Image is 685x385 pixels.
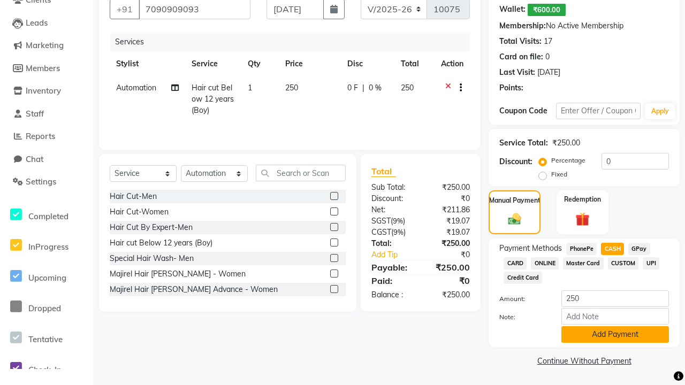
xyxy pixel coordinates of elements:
span: 0 % [369,82,382,94]
div: Net: [363,204,421,215]
div: ₹19.07 [421,215,478,227]
div: [DATE] [537,67,560,78]
span: Payment Methods [499,243,562,254]
span: 9% [393,228,404,236]
a: Inventory [3,85,91,97]
img: _cash.svg [504,212,525,227]
label: Redemption [564,195,601,204]
div: ₹250.00 [552,137,580,149]
a: Reports [3,130,91,143]
div: Wallet: [499,4,526,16]
span: Dropped [28,303,61,313]
div: Card on file: [499,51,543,63]
span: Staff [26,109,44,119]
label: Percentage [551,156,585,165]
span: Automation [116,83,156,93]
div: ( ) [363,227,421,238]
div: Sub Total: [363,182,421,193]
span: 1 [248,83,252,93]
span: Completed [28,211,68,221]
span: 250 [285,83,298,93]
span: ONLINE [531,257,559,269]
div: Majirel Hair [PERSON_NAME] Advance - Women [110,284,278,295]
span: PhonePe [566,243,597,255]
button: Apply [645,103,675,119]
span: CASH [601,243,624,255]
a: Settings [3,176,91,188]
a: Chat [3,153,91,166]
input: Search or Scan [256,165,346,181]
div: Paid: [363,274,421,287]
th: Stylist [110,52,185,76]
div: Points: [499,82,523,94]
input: Add Note [561,308,669,325]
span: | [362,82,364,94]
div: ₹0 [430,249,478,260]
th: Service [185,52,241,76]
div: Majirel Hair [PERSON_NAME] - Women [110,268,246,280]
div: ₹0 [421,193,478,204]
span: ₹600.00 [528,4,566,16]
span: Inventory [26,86,61,96]
div: 0 [545,51,550,63]
span: UPI [643,257,659,269]
span: Credit Card [504,272,542,284]
div: Membership: [499,20,546,32]
span: Chat [26,154,43,164]
a: Members [3,63,91,75]
th: Action [435,52,470,76]
a: Staff [3,108,91,120]
div: ₹250.00 [421,289,478,301]
span: Marketing [26,40,64,50]
span: Total [371,166,396,177]
label: Manual Payment [489,196,541,205]
div: ( ) [363,215,421,227]
div: Hair Cut-Men [110,191,157,202]
input: Amount [561,290,669,307]
label: Fixed [551,170,567,179]
th: Disc [341,52,394,76]
span: Leads [26,18,48,28]
div: ₹0 [421,274,478,287]
span: Members [26,63,60,73]
span: GPay [628,243,650,255]
div: ₹250.00 [421,238,478,249]
div: ₹211.86 [421,204,478,215]
div: ₹250.00 [421,182,478,193]
div: Last Visit: [499,67,535,78]
label: Amount: [491,294,553,304]
a: Marketing [3,40,91,52]
div: Total: [363,238,421,249]
span: 0 F [347,82,358,94]
div: Service Total: [499,137,548,149]
span: CARD [504,257,527,269]
span: 9% [393,217,403,225]
label: Note: [491,312,553,322]
div: Coupon Code [499,105,556,117]
div: 17 [544,36,552,47]
button: Add Payment [561,326,669,343]
div: ₹250.00 [421,261,478,274]
div: Special Hair Wash- Men [110,253,194,264]
div: Discount: [363,193,421,204]
span: InProgress [28,242,68,252]
th: Total [394,52,435,76]
div: Hair Cut By Expert-Men [110,222,193,233]
img: _gift.svg [571,211,593,228]
div: Total Visits: [499,36,542,47]
span: Settings [26,176,56,187]
th: Qty [241,52,279,76]
span: Tentative [28,334,63,344]
span: Check-In [28,365,62,375]
div: Balance : [363,289,421,301]
a: Leads [3,17,91,29]
div: Services [111,32,478,52]
div: ₹19.07 [421,227,478,238]
span: Master Card [563,257,604,269]
span: Upcoming [28,273,66,283]
span: Hair cut Below 12 years (Boy) [192,83,234,115]
input: Enter Offer / Coupon Code [556,103,641,119]
div: Hair cut Below 12 years (Boy) [110,237,212,249]
span: CUSTOM [608,257,639,269]
span: 250 [401,83,414,93]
